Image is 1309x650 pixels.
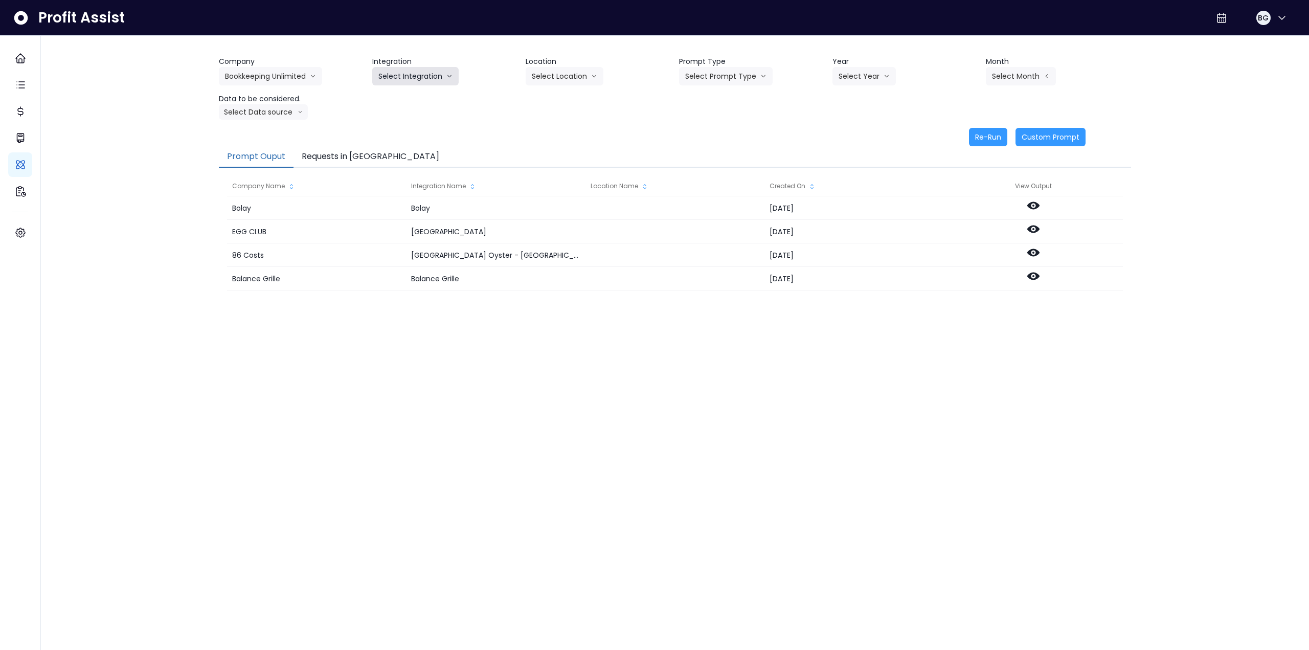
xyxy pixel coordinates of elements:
[1258,13,1269,23] span: BG
[298,107,303,117] svg: arrow down line
[406,243,584,267] div: [GEOGRAPHIC_DATA] Oyster - [GEOGRAPHIC_DATA]
[1044,71,1050,81] svg: arrow left line
[986,56,1131,67] header: Month
[227,220,405,243] div: EGG CLUB
[219,67,322,85] button: Bookkeeping Unlimitedarrow down line
[944,176,1123,196] div: View Output
[679,56,824,67] header: Prompt Type
[219,94,364,104] header: Data to be considered.
[294,146,447,168] button: Requests in [GEOGRAPHIC_DATA]
[287,183,296,191] svg: sort
[764,220,943,243] div: [DATE]
[219,104,308,120] button: Select Data sourcearrow down line
[986,67,1056,85] button: Select Montharrow left line
[372,56,517,67] header: Integration
[679,67,773,85] button: Select Prompt Typearrow down line
[38,9,125,27] span: Profit Assist
[310,71,316,81] svg: arrow down line
[372,67,459,85] button: Select Integrationarrow down line
[406,176,584,196] div: Integration Name
[808,183,816,191] svg: sort
[446,71,453,81] svg: arrow down line
[406,220,584,243] div: [GEOGRAPHIC_DATA]
[406,267,584,290] div: Balance Grille
[764,196,943,220] div: [DATE]
[884,71,890,81] svg: arrow down line
[406,196,584,220] div: Bolay
[526,67,603,85] button: Select Locationarrow down line
[227,176,405,196] div: Company Name
[219,146,294,168] button: Prompt Ouput
[764,267,943,290] div: [DATE]
[468,183,477,191] svg: sort
[227,267,405,290] div: Balance Grille
[227,243,405,267] div: 86 Costs
[969,128,1007,146] button: Re-Run
[764,176,943,196] div: Created On
[227,196,405,220] div: Bolay
[760,71,766,81] svg: arrow down line
[641,183,649,191] svg: sort
[832,56,978,67] header: Year
[832,67,896,85] button: Select Yeararrow down line
[585,176,764,196] div: Location Name
[1015,128,1086,146] button: Custom Prompt
[764,243,943,267] div: [DATE]
[526,56,671,67] header: Location
[591,71,597,81] svg: arrow down line
[219,56,364,67] header: Company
